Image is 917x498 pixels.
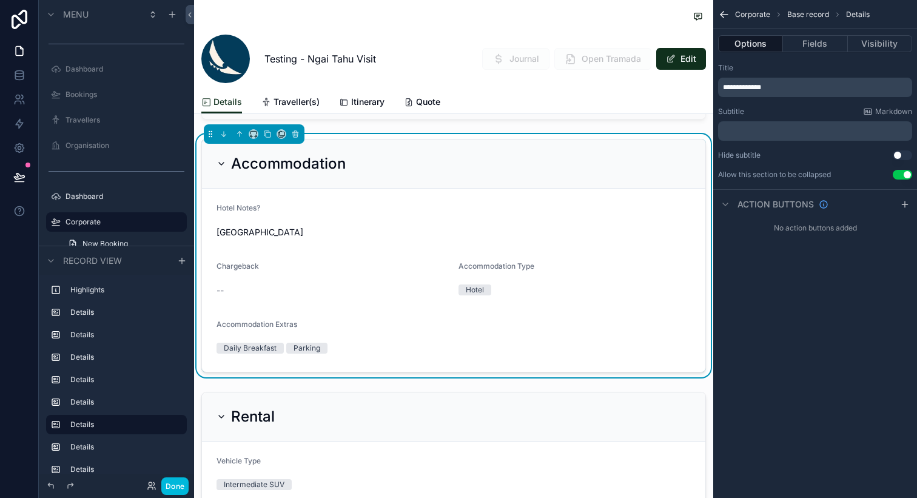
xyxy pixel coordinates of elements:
[70,420,177,429] label: Details
[70,285,177,295] label: Highlights
[65,141,180,150] label: Organisation
[161,477,189,495] button: Done
[351,96,385,108] span: Itinerary
[70,330,177,340] label: Details
[294,343,320,354] div: Parking
[70,352,177,362] label: Details
[70,375,177,385] label: Details
[201,91,242,114] a: Details
[224,343,277,354] div: Daily Breakfast
[718,78,912,97] div: scrollable content
[787,10,829,19] span: Base record
[65,90,180,99] label: Bookings
[217,261,259,271] span: Chargeback
[213,96,242,108] span: Details
[863,107,912,116] a: Markdown
[718,63,733,73] label: Title
[264,52,376,66] span: Testing - Ngai Tahu Visit
[70,308,177,317] label: Details
[217,284,224,297] span: --
[718,107,744,116] label: Subtitle
[65,115,180,125] label: Travellers
[217,320,297,329] span: Accommodation Extras
[737,198,814,210] span: Action buttons
[735,10,770,19] span: Corporate
[65,217,180,227] label: Corporate
[65,192,180,201] label: Dashboard
[274,96,320,108] span: Traveller(s)
[217,226,691,238] span: [GEOGRAPHIC_DATA]
[656,48,706,70] button: Edit
[231,154,346,173] h2: Accommodation
[718,150,761,160] label: Hide subtitle
[713,218,917,238] div: No action buttons added
[70,442,177,452] label: Details
[783,35,847,52] button: Fields
[718,35,783,52] button: Options
[217,203,260,212] span: Hotel Notes?
[718,121,912,141] div: scrollable content
[70,397,177,407] label: Details
[846,10,870,19] span: Details
[61,234,187,254] a: New Booking
[63,8,89,21] span: Menu
[339,91,385,115] a: Itinerary
[65,64,180,74] label: Dashboard
[261,91,320,115] a: Traveller(s)
[404,91,440,115] a: Quote
[63,254,122,266] span: Record view
[875,107,912,116] span: Markdown
[82,239,128,249] span: New Booking
[458,261,534,271] span: Accommodation Type
[416,96,440,108] span: Quote
[39,275,194,474] div: scrollable content
[466,284,484,295] div: Hotel
[718,170,831,180] label: Allow this section to be collapsed
[848,35,912,52] button: Visibility
[70,465,177,474] label: Details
